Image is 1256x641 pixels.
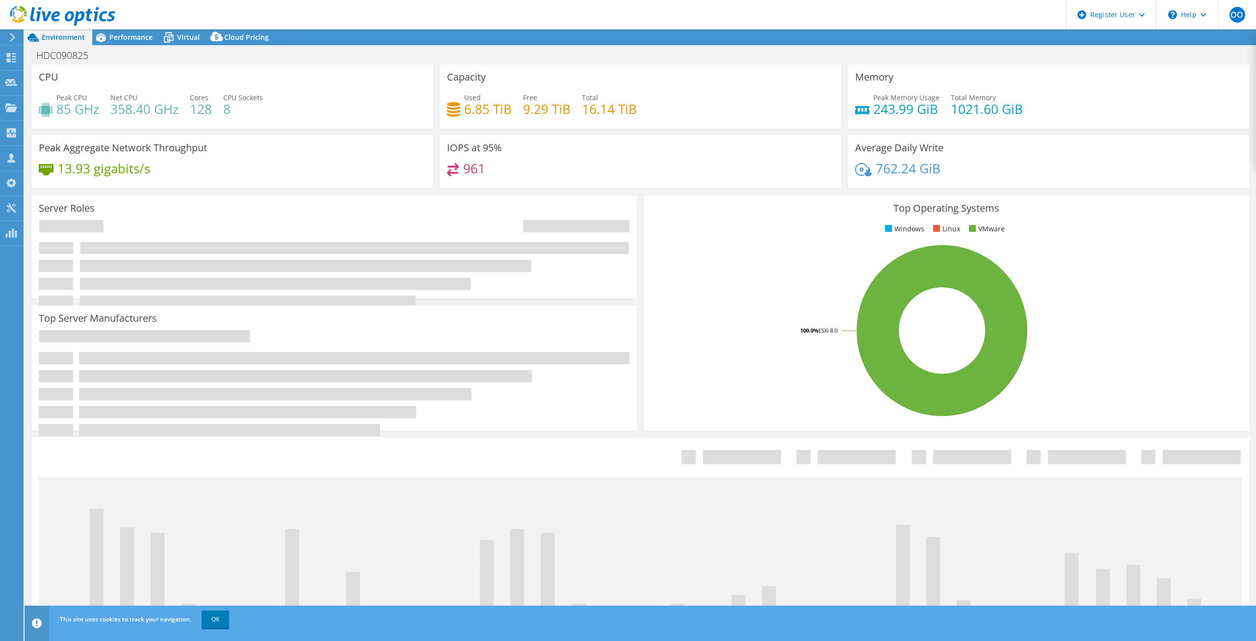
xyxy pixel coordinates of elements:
h4: 85 GHz [56,104,99,114]
h3: IOPS at 95% [447,142,502,153]
li: Linux [931,223,960,234]
h4: 13.93 gigabits/s [57,163,150,174]
span: CPU Sockets [223,93,263,102]
h4: 9.29 TiB [523,104,571,114]
h3: Server Roles [39,203,95,214]
span: Peak CPU [56,93,87,102]
h4: 762.24 GiB [876,163,941,174]
h4: 243.99 GiB [873,104,940,114]
span: Used [464,93,481,102]
span: Cloud Pricing [224,32,269,42]
svg: \n [1168,10,1177,19]
span: Cores [190,93,209,102]
h4: 128 [190,104,212,114]
span: Performance [109,32,153,42]
span: Peak Memory Usage [873,93,940,102]
span: OO [1230,7,1245,23]
h3: Memory [855,72,893,83]
span: Total Memory [951,93,996,102]
h3: Average Daily Write [855,142,943,153]
span: Net CPU [110,93,137,102]
h4: 6.85 TiB [464,104,512,114]
h3: CPU [39,72,58,83]
h3: Top Server Manufacturers [39,313,157,324]
a: OK [202,611,229,628]
h3: Capacity [447,72,486,83]
span: Environment [42,32,85,42]
span: Total [582,93,598,102]
li: Windows [883,223,924,234]
h4: 961 [463,163,485,174]
tspan: 100.0% [800,327,818,334]
h4: 358.40 GHz [110,104,179,114]
h4: 8 [223,104,263,114]
span: Free [523,93,537,102]
h4: 16.14 TiB [582,104,637,114]
h1: HDC090825 [32,50,104,61]
span: Virtual [177,32,200,42]
h3: Top Operating Systems [651,203,1242,214]
span: This site uses cookies to track your navigation. [60,615,191,623]
h4: 1021.60 GiB [951,104,1023,114]
li: VMware [967,223,1005,234]
tspan: ESXi 8.0 [818,327,837,334]
h3: Peak Aggregate Network Throughput [39,142,207,153]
